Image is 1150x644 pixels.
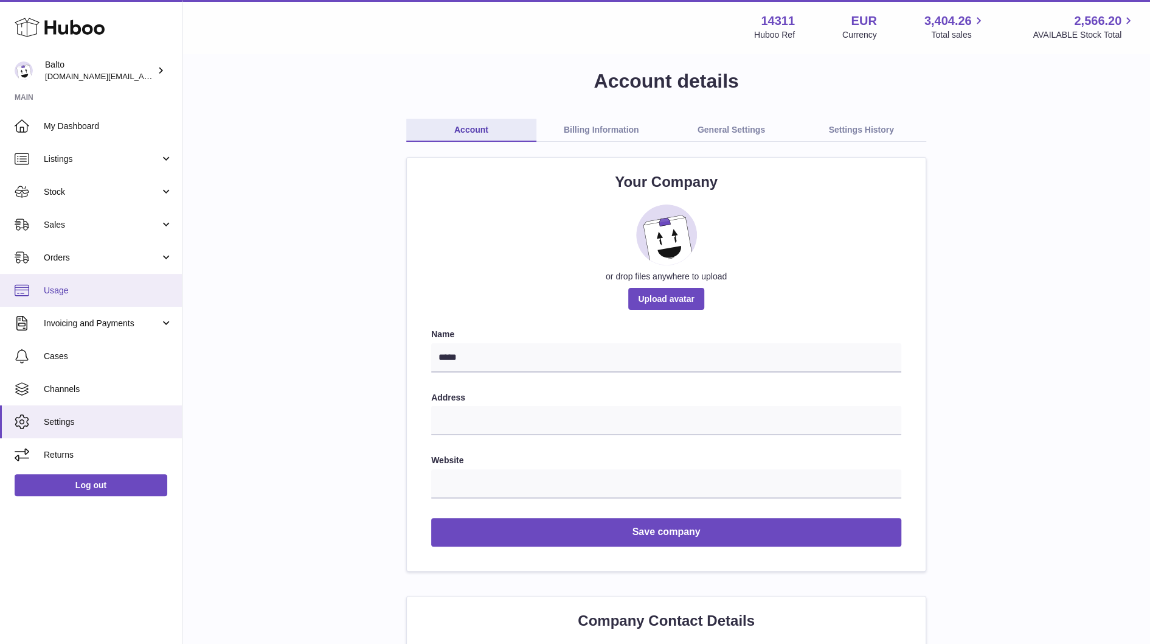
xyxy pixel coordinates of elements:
[754,29,795,41] div: Huboo Ref
[44,285,173,296] span: Usage
[44,383,173,395] span: Channels
[431,518,901,547] button: Save company
[761,13,795,29] strong: 14311
[202,68,1131,94] h1: Account details
[44,252,160,264] span: Orders
[924,13,986,41] a: 3,404.26 Total sales
[431,455,901,466] label: Website
[851,13,876,29] strong: EUR
[44,186,160,198] span: Stock
[44,219,160,231] span: Sales
[431,271,901,282] div: or drop files anywhere to upload
[1074,13,1121,29] span: 2,566.20
[931,29,985,41] span: Total sales
[44,449,173,461] span: Returns
[636,205,697,265] img: placeholder_image.svg
[431,172,901,192] h2: Your Company
[15,474,167,496] a: Log out
[406,119,536,142] a: Account
[45,59,154,82] div: Balto
[924,13,972,29] span: 3,404.26
[44,318,160,329] span: Invoicing and Payments
[796,119,926,142] a: Settings History
[431,329,901,340] label: Name
[842,29,877,41] div: Currency
[45,71,242,81] span: [DOMAIN_NAME][EMAIL_ADDRESS][DOMAIN_NAME]
[1033,29,1135,41] span: AVAILABLE Stock Total
[44,416,173,428] span: Settings
[628,288,704,310] span: Upload avatar
[536,119,667,142] a: Billing Information
[431,392,901,404] label: Address
[44,153,160,165] span: Listings
[44,121,173,132] span: My Dashboard
[15,61,33,80] img: wahyu.analytics@gmail.com
[431,611,901,631] h2: Company Contact Details
[1033,13,1135,41] a: 2,566.20 AVAILABLE Stock Total
[667,119,797,142] a: General Settings
[44,351,173,362] span: Cases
